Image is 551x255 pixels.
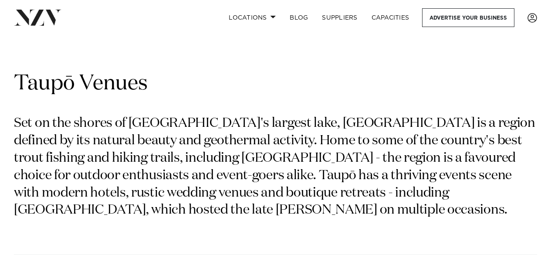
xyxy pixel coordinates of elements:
[14,70,537,98] h1: Taupō Venues
[315,8,364,27] a: SUPPLIERS
[14,115,537,219] p: Set on the shores of [GEOGRAPHIC_DATA]'s largest lake, [GEOGRAPHIC_DATA] is a region defined by i...
[422,8,514,27] a: Advertise your business
[365,8,416,27] a: Capacities
[222,8,283,27] a: Locations
[283,8,315,27] a: BLOG
[14,10,61,25] img: nzv-logo.png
